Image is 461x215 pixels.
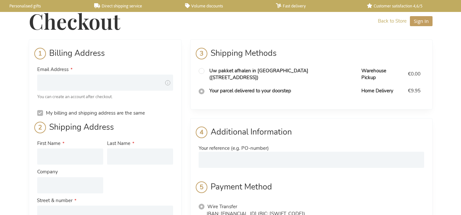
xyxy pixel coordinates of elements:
div: Payment Method [199,181,424,198]
button: Sign In [410,16,433,26]
span: First Name [37,140,60,147]
div: Shipping Address [37,122,173,138]
a: Volume discounts [185,3,266,9]
a: Back to Store [378,18,407,25]
span: Your parcel delivered to your doorstep [209,87,291,94]
span: Email Address [37,66,69,73]
span: Wire Transfer [207,203,237,210]
td: Home Delivery [358,84,405,97]
a: Fast delivery [276,3,357,9]
span: Company [37,169,58,175]
span: Last Name [107,140,130,147]
a: Personalised gifts [3,3,84,9]
a: Direct shipping service [94,3,175,9]
span: €0.00 [408,71,421,77]
span: My billing and shipping address are the same [46,110,145,116]
span: Uw pakket afhalen in [GEOGRAPHIC_DATA] ([STREET_ADDRESS]) [209,67,308,81]
span: Sign In [414,18,429,24]
div: Billing Address [37,48,173,64]
a: Customer satisfaction 4,6/5 [367,3,447,9]
span: €9.95 [408,87,421,94]
span: Your reference (e.g. PO-number) [199,145,269,151]
span: You can create an account after checkout. [37,94,113,100]
span: Checkout [29,7,120,35]
div: Additional Information [199,127,424,143]
td: Warehouse Pickup [358,64,405,85]
div: Shipping Methods [199,48,424,64]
